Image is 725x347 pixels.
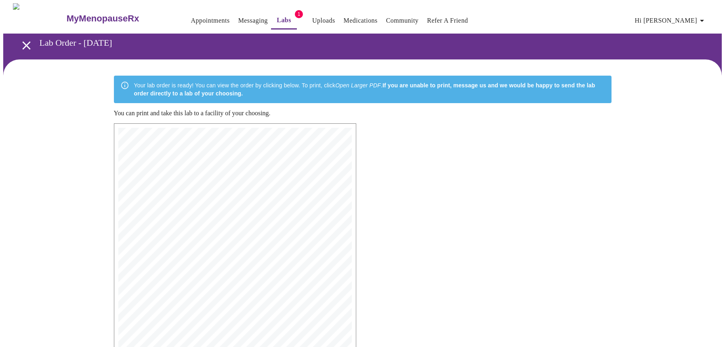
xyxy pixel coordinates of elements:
em: Open Larger PDF [335,82,381,89]
button: Labs [271,12,297,30]
p: You can print and take this lab to a facility of your choosing. [114,110,612,117]
a: Community [386,15,419,26]
button: Uploads [309,13,338,29]
span: Diagnostic Name [135,262,166,266]
span: Patient Information [135,225,172,229]
span: DEXA, CPT: 77080 [135,272,165,276]
button: Appointments [187,13,233,29]
img: MyMenopauseRx Logo [13,3,65,34]
span: [DATE] 3:33 PM [235,128,251,130]
span: [STREET_ADDRESS] [205,162,242,165]
span: [STREET_ADDRESS][PERSON_NAME][US_STATE] [135,243,226,247]
h3: MyMenopauseRx [67,13,139,24]
button: Hi [PERSON_NAME] [632,13,710,29]
span: Hi [PERSON_NAME] [635,15,707,26]
span: [PERSON_NAME], DOB: [DEMOGRAPHIC_DATA], [DEMOGRAPHIC_DATA] [135,234,264,238]
h3: Lab Order - [DATE] [40,38,680,48]
a: Labs [277,15,291,26]
span: ____________________________________________________________________________________________________ [135,215,294,219]
a: MyMenopauseRx [65,4,171,33]
span: 1 [295,10,303,18]
a: Appointments [191,15,229,26]
span: Ordering Clinician: [135,205,169,209]
span: Assessment(s): [135,281,162,285]
span: Order Date: [DATE] [135,196,170,200]
button: Medications [340,13,381,29]
a: Refer a Friend [427,15,468,26]
span: MyMenopauseRx [212,149,258,154]
button: Refer a Friend [424,13,471,29]
span: [PERSON_NAME], MSN, APRN, FNP-BC, NPI: [US_HEALTHCARE_NPI] [170,205,288,209]
span: ____________________________________________________________________________________________________ [135,253,294,256]
a: Uploads [312,15,335,26]
button: Messaging [235,13,271,29]
div: Your lab order is ready! You can view the order by clicking below. To print, click . [134,78,605,101]
button: open drawer [15,34,38,57]
span: MyMenopauseRx | [216,128,235,130]
span: Menopause/Perimenopause Symptoms, N39.3: [MEDICAL_DATA] - stress, N95.9 [135,287,272,291]
a: Medications [344,15,378,26]
span: F41.9: Anxiety - unspecified, R53.83: Fatigue, Z79.890: [MEDICAL_DATA], G47.00: [MEDICAL_DATA], N... [162,281,343,285]
span: Phone: [PHONE_NUMBER] | Fax: [PHONE_NUMBER] [198,171,288,175]
a: Messaging [238,15,268,26]
button: Community [383,13,422,29]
